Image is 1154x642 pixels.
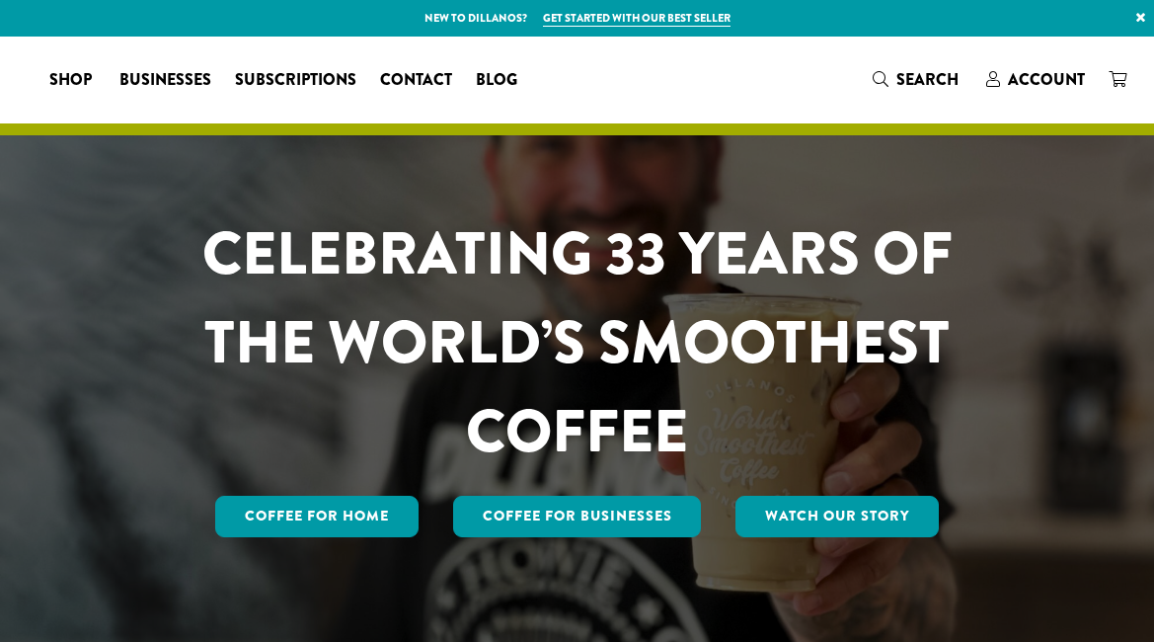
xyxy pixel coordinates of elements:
span: Account [1008,68,1085,91]
a: Watch Our Story [735,496,939,537]
span: Contact [380,68,452,93]
span: Search [896,68,959,91]
a: Shop [38,64,108,96]
a: Coffee for Home [215,496,419,537]
span: Blog [476,68,517,93]
h1: CELEBRATING 33 YEARS OF THE WORLD’S SMOOTHEST COFFEE [155,209,998,476]
a: Get started with our best seller [543,10,731,27]
span: Shop [49,68,92,93]
a: Coffee For Businesses [453,496,702,537]
span: Subscriptions [235,68,356,93]
span: Businesses [119,68,211,93]
a: Search [861,63,974,96]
